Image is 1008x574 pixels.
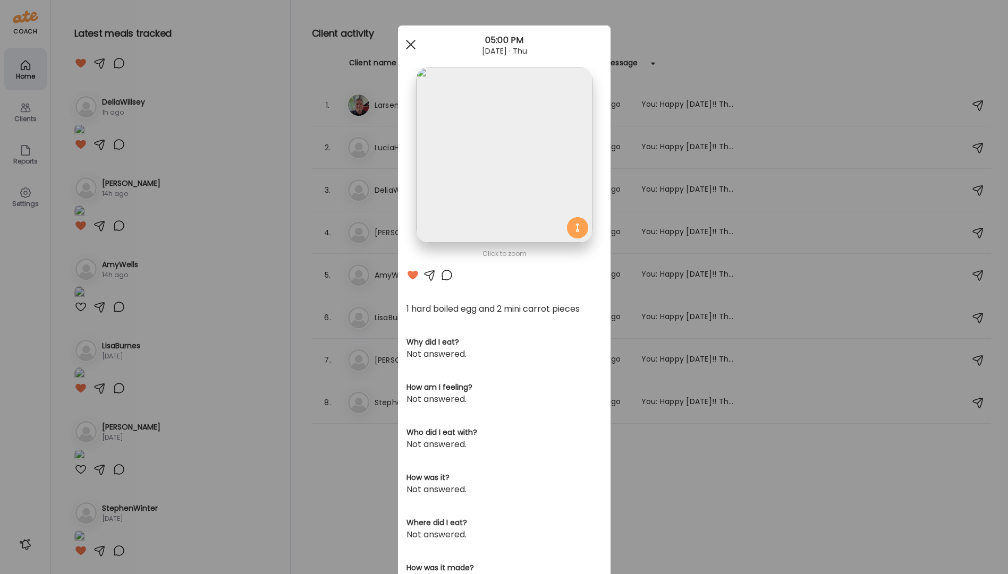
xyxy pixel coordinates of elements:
div: 1 hard boiled egg and 2 mini carrot pieces [406,303,602,315]
div: Not answered. [406,438,602,451]
h3: How am I feeling? [406,382,602,393]
div: Click to zoom [406,247,602,260]
div: 05:00 PM [398,34,611,47]
div: Not answered. [406,483,602,496]
h3: Where did I eat? [406,517,602,528]
img: images%2FIrNJUawwUnOTYYdIvOBtlFt5cGu2%2FlAaty0xqw12FDlW2kn7L%2Fr0Fk3HEuzPpmezTRD0kV_1080 [416,67,592,243]
h3: How was it? [406,472,602,483]
div: Not answered. [406,528,602,541]
div: Not answered. [406,393,602,406]
div: Not answered. [406,348,602,361]
h3: Who did I eat with? [406,427,602,438]
div: [DATE] · Thu [398,47,611,55]
h3: How was it made? [406,562,602,573]
h3: Why did I eat? [406,337,602,348]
